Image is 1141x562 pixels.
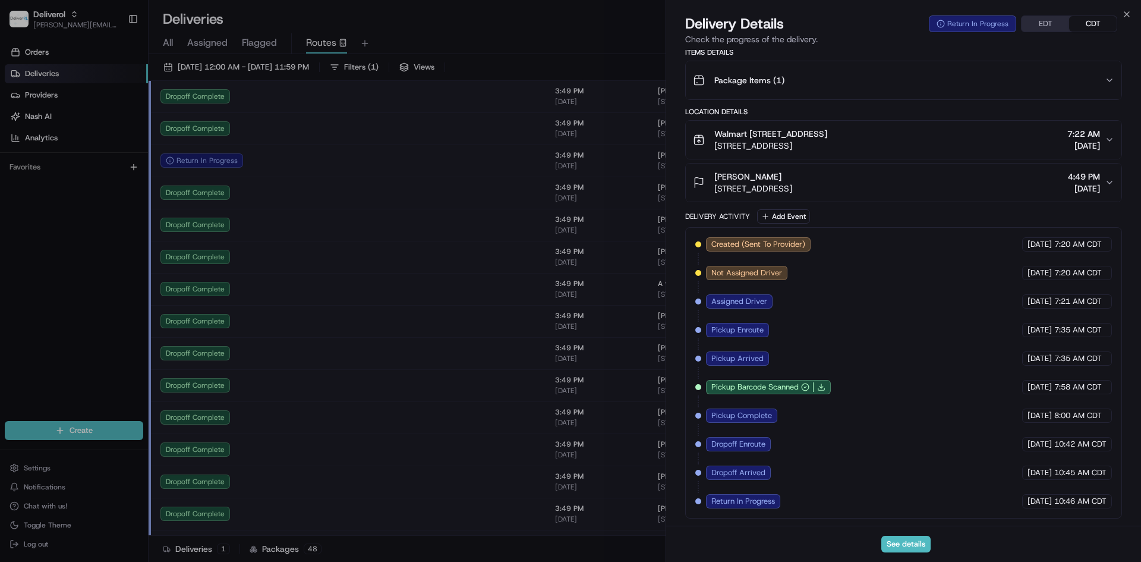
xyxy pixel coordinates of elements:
div: Delivery Activity [685,212,750,221]
span: Pickup Complete [711,410,772,421]
span: 7:58 AM CDT [1054,382,1102,393]
span: Pickup Arrived [711,353,764,364]
span: 7:20 AM CDT [1054,268,1102,278]
input: Clear [31,77,196,89]
span: [DATE] [1027,268,1052,278]
div: Location Details [685,107,1122,117]
span: Return In Progress [711,496,775,507]
a: 💻API Documentation [96,168,196,189]
span: Walmart [STREET_ADDRESS] [714,128,827,140]
button: Walmart [STREET_ADDRESS][STREET_ADDRESS]7:22 AM[DATE] [686,121,1121,159]
span: [DATE] [1068,183,1100,194]
span: 10:45 AM CDT [1054,467,1107,478]
span: Not Assigned Driver [711,268,782,278]
span: Dropoff Arrived [711,467,765,478]
div: Items Details [685,48,1122,57]
span: [DATE] [1027,467,1052,478]
span: API Documentation [112,172,191,184]
span: Assigned Driver [711,296,767,307]
button: See details [881,536,931,552]
span: [STREET_ADDRESS] [714,183,792,194]
img: 1736555255976-a54dd68f-1ca7-489b-9aae-adbdc363a1c4 [12,114,33,135]
span: [DATE] [1027,325,1052,335]
span: [STREET_ADDRESS] [714,140,827,152]
span: [DATE] [1027,382,1052,393]
span: Created (Sent To Provider) [711,239,805,250]
span: [DATE] [1027,239,1052,250]
p: Check the progress of the delivery. [685,33,1122,45]
span: [DATE] [1027,410,1052,421]
button: Start new chat [202,117,216,131]
a: 📗Knowledge Base [7,168,96,189]
div: 📗 [12,174,21,183]
span: Pickup Enroute [711,325,764,335]
span: Delivery Details [685,14,784,33]
div: Start new chat [40,114,195,125]
span: 7:20 AM CDT [1054,239,1102,250]
button: Pickup Barcode Scanned [711,382,809,393]
span: 7:35 AM CDT [1054,353,1102,364]
span: Dropoff Enroute [711,439,765,450]
span: [DATE] [1027,296,1052,307]
span: Pylon [118,202,144,211]
span: [PERSON_NAME] [714,171,781,183]
span: Pickup Barcode Scanned [711,382,799,393]
span: [DATE] [1067,140,1100,152]
span: 10:42 AM CDT [1054,439,1107,450]
button: EDT [1022,16,1069,32]
span: 7:21 AM CDT [1054,296,1102,307]
button: Add Event [757,209,810,224]
img: Nash [12,12,36,36]
button: CDT [1069,16,1117,32]
button: [PERSON_NAME][STREET_ADDRESS]4:49 PM[DATE] [686,164,1121,202]
button: Package Items (1) [686,61,1121,99]
button: Return In Progress [929,15,1016,32]
span: 10:46 AM CDT [1054,496,1107,507]
span: 4:49 PM [1068,171,1100,183]
span: Package Items ( 1 ) [714,74,784,86]
a: Powered byPylon [84,201,144,211]
span: [DATE] [1027,353,1052,364]
span: 7:35 AM CDT [1054,325,1102,335]
span: Knowledge Base [24,172,91,184]
div: 💻 [100,174,110,183]
span: 8:00 AM CDT [1054,410,1102,421]
span: 7:22 AM [1067,128,1100,140]
span: [DATE] [1027,496,1052,507]
p: Welcome 👋 [12,48,216,67]
span: [DATE] [1027,439,1052,450]
div: We're available if you need us! [40,125,150,135]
